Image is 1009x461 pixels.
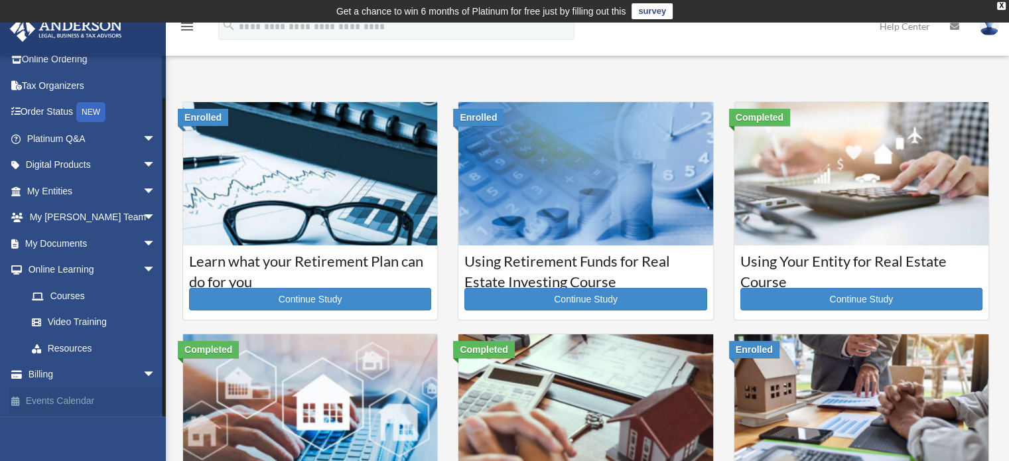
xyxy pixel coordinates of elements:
a: Platinum Q&Aarrow_drop_down [9,125,176,152]
div: Enrolled [178,109,228,126]
a: Video Training [19,309,176,336]
div: Enrolled [453,109,504,126]
div: Completed [729,109,790,126]
a: Continue Study [464,288,706,310]
a: Resources [19,335,176,362]
a: Digital Productsarrow_drop_down [9,152,176,178]
a: My Entitiesarrow_drop_down [9,178,176,204]
h3: Using Retirement Funds for Real Estate Investing Course [464,251,706,285]
span: arrow_drop_down [143,230,169,257]
a: Billingarrow_drop_down [9,362,176,388]
a: My [PERSON_NAME] Teamarrow_drop_down [9,204,176,231]
span: arrow_drop_down [143,178,169,205]
img: User Pic [979,17,999,36]
span: arrow_drop_down [143,362,169,389]
a: Tax Organizers [9,72,176,99]
a: Continue Study [189,288,431,310]
div: Completed [178,341,239,358]
div: NEW [76,102,105,122]
a: Order StatusNEW [9,99,176,126]
div: Get a chance to win 6 months of Platinum for free just by filling out this [336,3,626,19]
span: arrow_drop_down [143,257,169,284]
a: Online Learningarrow_drop_down [9,257,176,283]
h3: Using Your Entity for Real Estate Course [740,251,982,285]
i: search [222,18,236,33]
div: close [997,2,1006,10]
span: arrow_drop_down [143,125,169,153]
div: Completed [453,341,514,358]
a: survey [632,3,673,19]
a: Online Ordering [9,46,176,73]
div: Enrolled [729,341,779,358]
a: Events Calendar [9,387,176,414]
span: arrow_drop_down [143,152,169,179]
span: arrow_drop_down [143,204,169,231]
a: My Documentsarrow_drop_down [9,230,176,257]
h3: Learn what your Retirement Plan can do for you [189,251,431,285]
a: Continue Study [740,288,982,310]
img: Anderson Advisors Platinum Portal [6,16,126,42]
a: menu [179,23,195,34]
i: menu [179,19,195,34]
a: Courses [19,283,169,309]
